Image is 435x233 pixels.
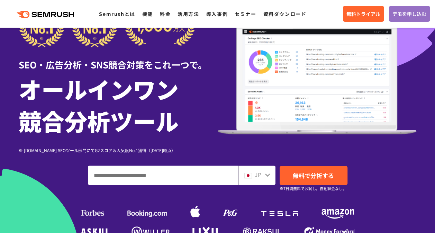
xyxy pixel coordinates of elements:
div: ※ [DOMAIN_NAME] SEOツール部門にてG2スコア＆人気度No.1獲得（[DATE]時点） [19,147,218,153]
a: デモを申し込む [389,6,430,22]
small: ※7日間無料でお試し。自動課金なし。 [280,185,346,192]
span: 無料で分析する [293,171,334,180]
input: ドメイン、キーワードまたはURLを入力してください [88,166,238,185]
div: SEO・広告分析・SNS競合対策をこれ一つで。 [19,47,218,71]
span: 無料トライアル [346,10,380,18]
a: 無料で分析する [280,166,347,185]
a: 導入事例 [206,10,228,17]
a: 資料ダウンロード [263,10,306,17]
h1: オールインワン 競合分析ツール [19,73,218,137]
a: 活用方法 [178,10,199,17]
a: セミナー [235,10,256,17]
span: デモを申し込む [392,10,426,18]
span: JP [255,170,261,179]
a: Semrushとは [99,10,135,17]
a: 料金 [160,10,171,17]
a: 機能 [142,10,153,17]
a: 無料トライアル [343,6,384,22]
